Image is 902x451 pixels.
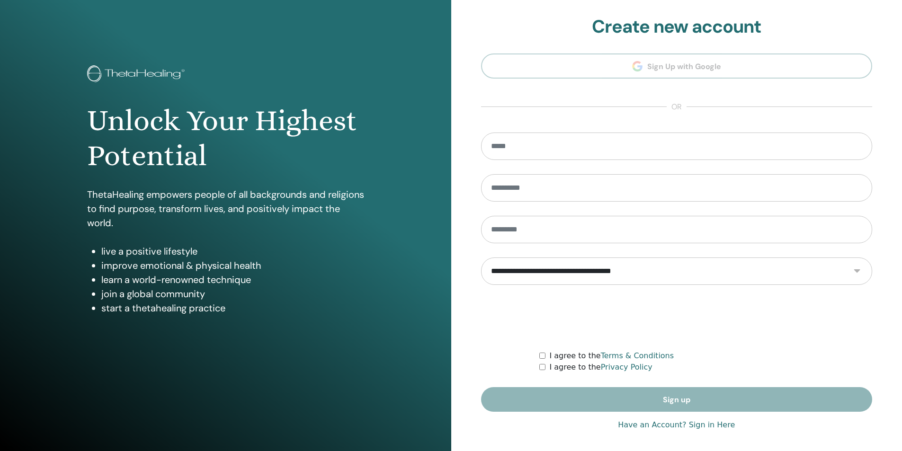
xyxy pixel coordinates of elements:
h1: Unlock Your Highest Potential [87,103,364,174]
label: I agree to the [549,350,674,362]
li: live a positive lifestyle [101,244,364,258]
a: Have an Account? Sign in Here [618,419,735,431]
a: Terms & Conditions [601,351,674,360]
li: learn a world-renowned technique [101,273,364,287]
li: join a global community [101,287,364,301]
a: Privacy Policy [601,363,652,371]
p: ThetaHealing empowers people of all backgrounds and religions to find purpose, transform lives, a... [87,187,364,230]
li: start a thetahealing practice [101,301,364,315]
li: improve emotional & physical health [101,258,364,273]
span: or [667,101,687,113]
label: I agree to the [549,362,652,373]
h2: Create new account [481,16,873,38]
iframe: reCAPTCHA [605,299,749,336]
